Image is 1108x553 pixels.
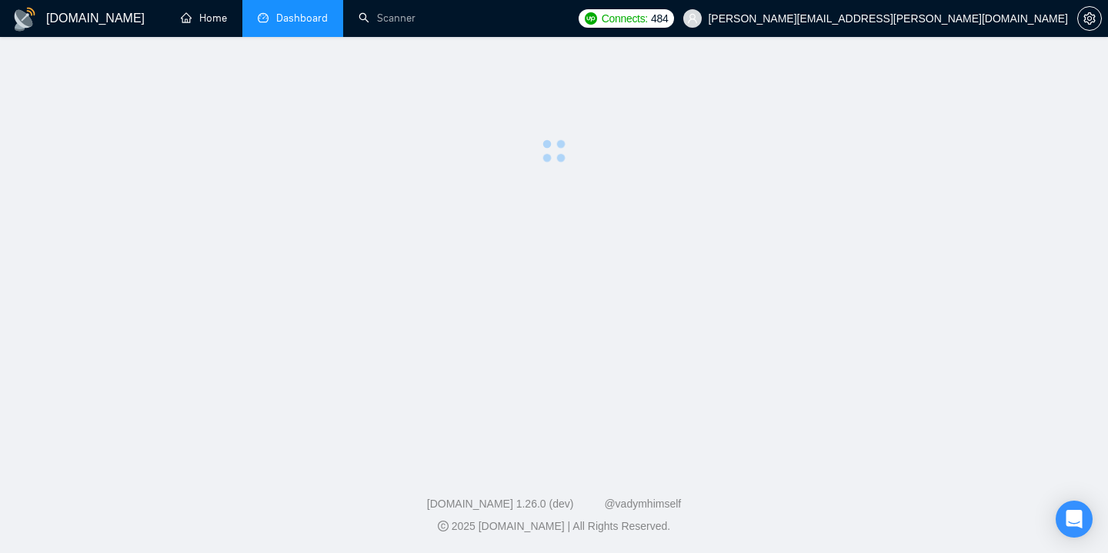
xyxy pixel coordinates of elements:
[258,12,269,23] span: dashboard
[12,7,37,32] img: logo
[181,12,227,25] a: homeHome
[438,521,449,531] span: copyright
[651,10,668,27] span: 484
[427,498,574,510] a: [DOMAIN_NAME] 1.26.0 (dev)
[602,10,648,27] span: Connects:
[585,12,597,25] img: upwork-logo.png
[1056,501,1093,538] div: Open Intercom Messenger
[12,518,1096,535] div: 2025 [DOMAIN_NAME] | All Rights Reserved.
[1078,12,1101,25] span: setting
[687,13,698,24] span: user
[276,12,328,25] span: Dashboard
[604,498,681,510] a: @vadymhimself
[1077,12,1102,25] a: setting
[1077,6,1102,31] button: setting
[359,12,415,25] a: searchScanner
